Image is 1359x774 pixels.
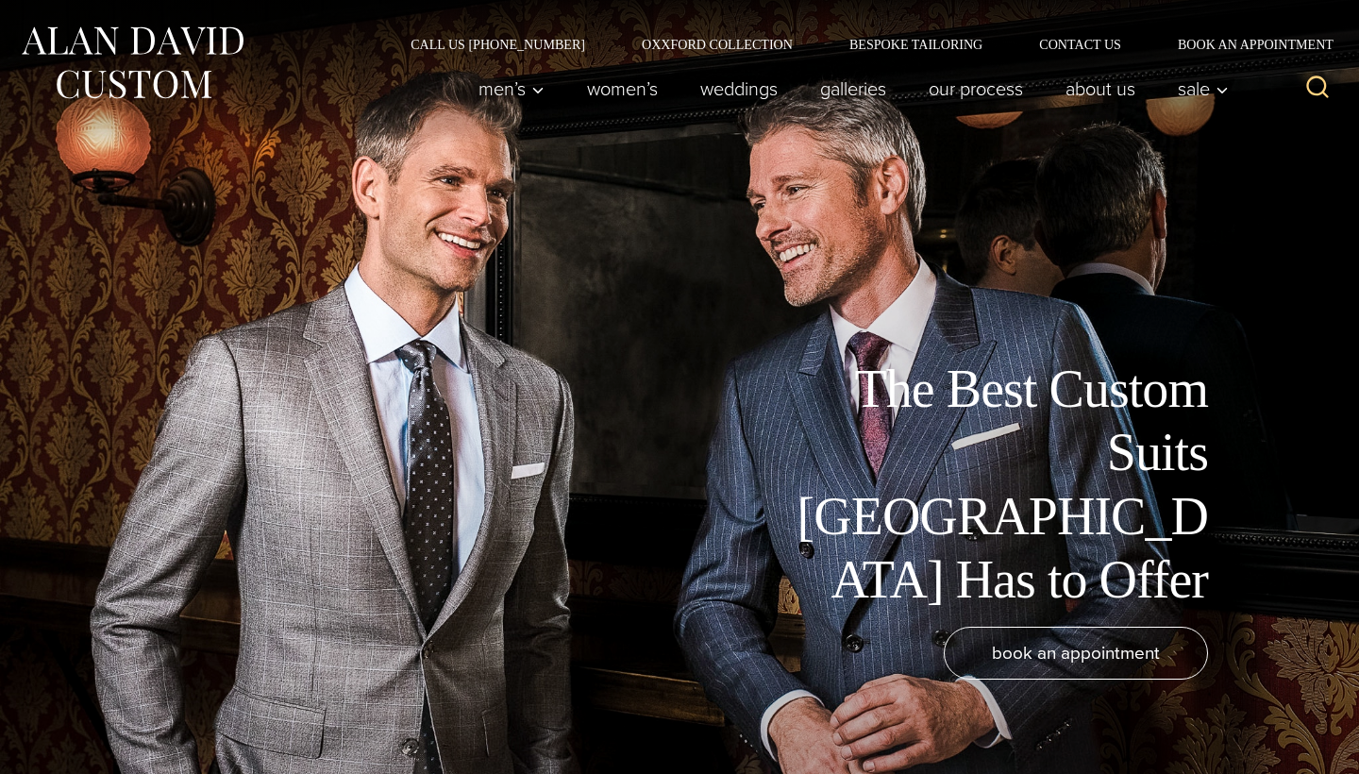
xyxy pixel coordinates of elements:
a: About Us [1045,70,1157,108]
a: book an appointment [944,627,1208,680]
a: Oxxford Collection [613,38,821,51]
a: Galleries [799,70,908,108]
a: weddings [679,70,799,108]
h1: The Best Custom Suits [GEOGRAPHIC_DATA] Has to Offer [783,358,1208,612]
img: Alan David Custom [19,21,245,105]
span: Men’s [478,79,545,98]
a: Call Us [PHONE_NUMBER] [382,38,613,51]
a: Our Process [908,70,1045,108]
a: Bespoke Tailoring [821,38,1011,51]
a: Contact Us [1011,38,1149,51]
nav: Primary Navigation [458,70,1239,108]
nav: Secondary Navigation [382,38,1340,51]
span: book an appointment [992,639,1160,666]
span: Sale [1178,79,1229,98]
a: Book an Appointment [1149,38,1340,51]
a: Women’s [566,70,679,108]
button: View Search Form [1295,66,1340,111]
